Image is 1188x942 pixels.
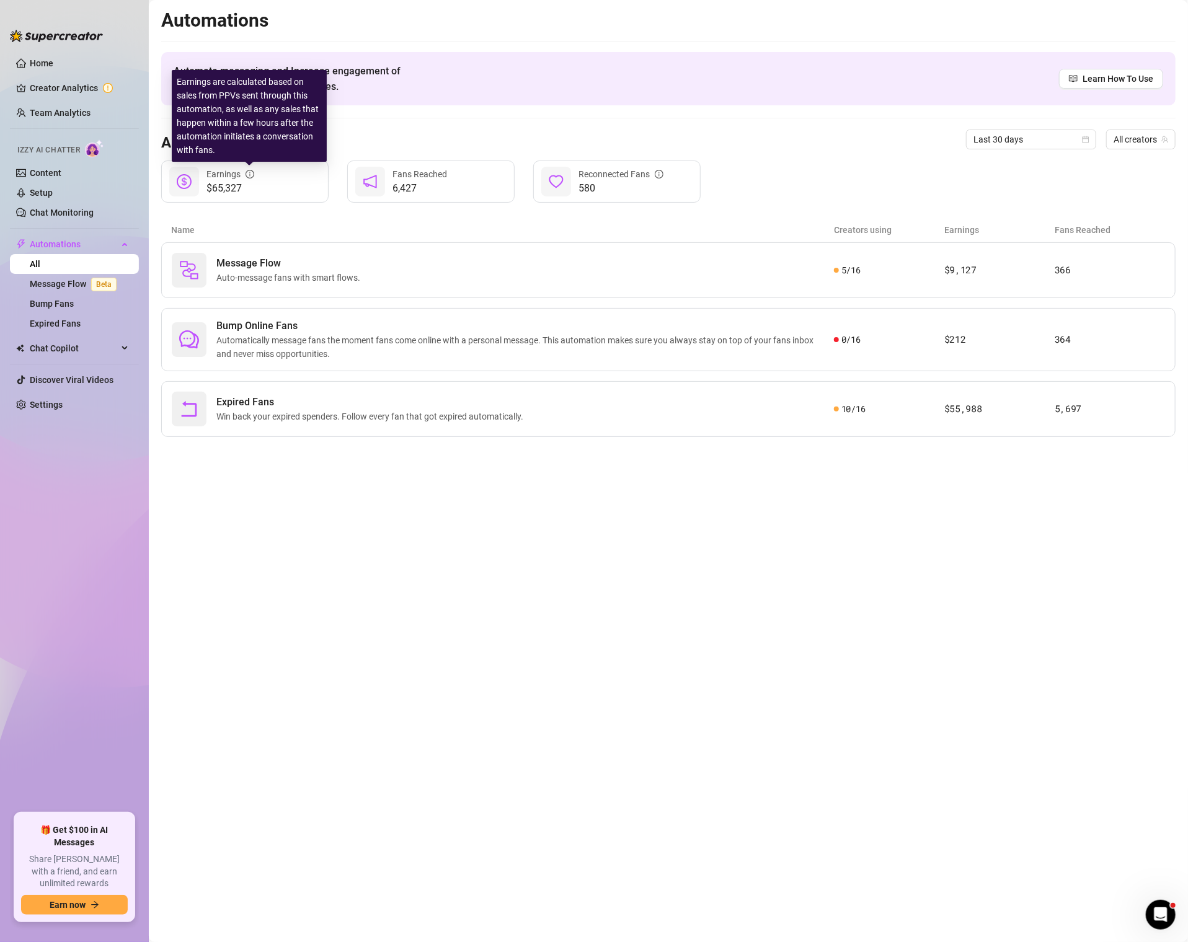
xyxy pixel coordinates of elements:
article: Creators using [834,223,944,237]
span: 580 [578,181,663,196]
h2: Automations [161,9,1176,32]
a: Bump Fans [30,299,74,309]
a: Home [30,58,53,68]
article: 364 [1055,332,1165,347]
article: $55,988 [944,402,1055,416]
span: heart [549,174,564,189]
span: team [1161,136,1169,143]
span: Automatically message fans the moment fans come online with a personal message. This automation m... [216,333,834,361]
h3: All Automations [161,133,268,153]
article: 5,697 [1055,402,1165,416]
span: rollback [179,399,199,419]
span: thunderbolt [16,239,26,249]
a: Creator Analytics exclamation-circle [30,78,129,98]
span: Automate messaging and Increase engagement of fans, send more personal messages. [174,63,412,94]
span: Message Flow [216,256,365,271]
a: Chat Monitoring [30,208,94,218]
span: 0 / 16 [841,333,861,346]
span: Auto-message fans with smart flows. [216,271,365,284]
span: info-circle [246,170,254,178]
span: Learn How To Use [1083,72,1153,86]
span: Last 30 days [973,130,1089,149]
span: Automations [30,234,118,254]
a: Setup [30,188,53,198]
span: Expired Fans [216,395,528,410]
article: Earnings [945,223,1055,237]
iframe: Intercom live chat [1146,900,1176,930]
img: AI Chatter [85,139,104,157]
span: 6,427 [392,181,447,196]
span: Beta [91,278,117,291]
span: $65,327 [206,181,254,196]
span: 10 / 16 [841,402,866,416]
span: Share [PERSON_NAME] with a friend, and earn unlimited rewards [21,853,128,890]
div: Earnings are calculated based on sales from PPVs sent through this automation, as well as any sal... [172,70,327,162]
span: info-circle [655,170,663,178]
a: Content [30,168,61,178]
button: Earn nowarrow-right [21,895,128,915]
a: Discover Viral Videos [30,375,113,385]
span: calendar [1082,136,1089,143]
span: comment [179,330,199,350]
span: Chat Copilot [30,338,118,358]
span: Win back your expired spenders. Follow every fan that got expired automatically. [216,410,528,423]
span: notification [363,174,378,189]
article: $9,127 [944,263,1055,278]
a: Team Analytics [30,108,91,118]
span: Bump Online Fans [216,319,834,333]
img: Chat Copilot [16,344,24,353]
span: Izzy AI Chatter [17,144,80,156]
a: Learn How To Use [1059,69,1163,89]
div: Earnings [206,167,254,181]
span: All creators [1114,130,1168,149]
span: arrow-right [91,900,99,909]
article: $212 [944,332,1055,347]
article: 366 [1055,263,1165,278]
span: Fans Reached [392,169,447,179]
a: Message FlowBeta [30,279,122,289]
span: 5 / 16 [841,263,861,277]
span: dollar [177,174,192,189]
article: Fans Reached [1055,223,1166,237]
a: Expired Fans [30,319,81,328]
img: logo-BBDzfeDw.svg [10,30,103,42]
div: Reconnected Fans [578,167,663,181]
a: All [30,259,40,269]
img: svg%3e [179,260,199,280]
span: read [1069,74,1078,83]
span: Earn now [50,900,86,910]
a: Settings [30,400,63,410]
article: Name [171,223,834,237]
span: 🎁 Get $100 in AI Messages [21,824,128,848]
